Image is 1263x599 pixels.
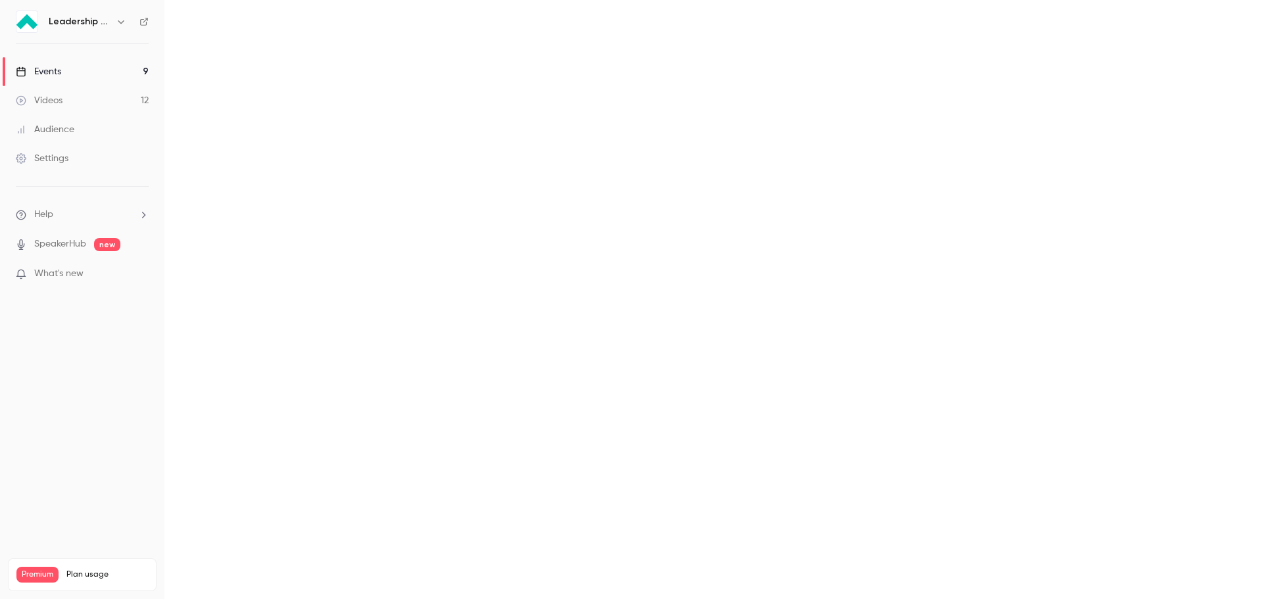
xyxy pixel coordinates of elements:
[16,11,37,32] img: Leadership Strategies - 2025 Webinars
[94,238,120,251] span: new
[16,208,149,222] li: help-dropdown-opener
[16,94,62,107] div: Videos
[16,123,74,136] div: Audience
[133,268,149,280] iframe: Noticeable Trigger
[34,208,53,222] span: Help
[16,567,59,583] span: Premium
[34,267,84,281] span: What's new
[16,152,68,165] div: Settings
[49,15,111,28] h6: Leadership Strategies - 2025 Webinars
[34,237,86,251] a: SpeakerHub
[66,569,148,580] span: Plan usage
[16,65,61,78] div: Events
